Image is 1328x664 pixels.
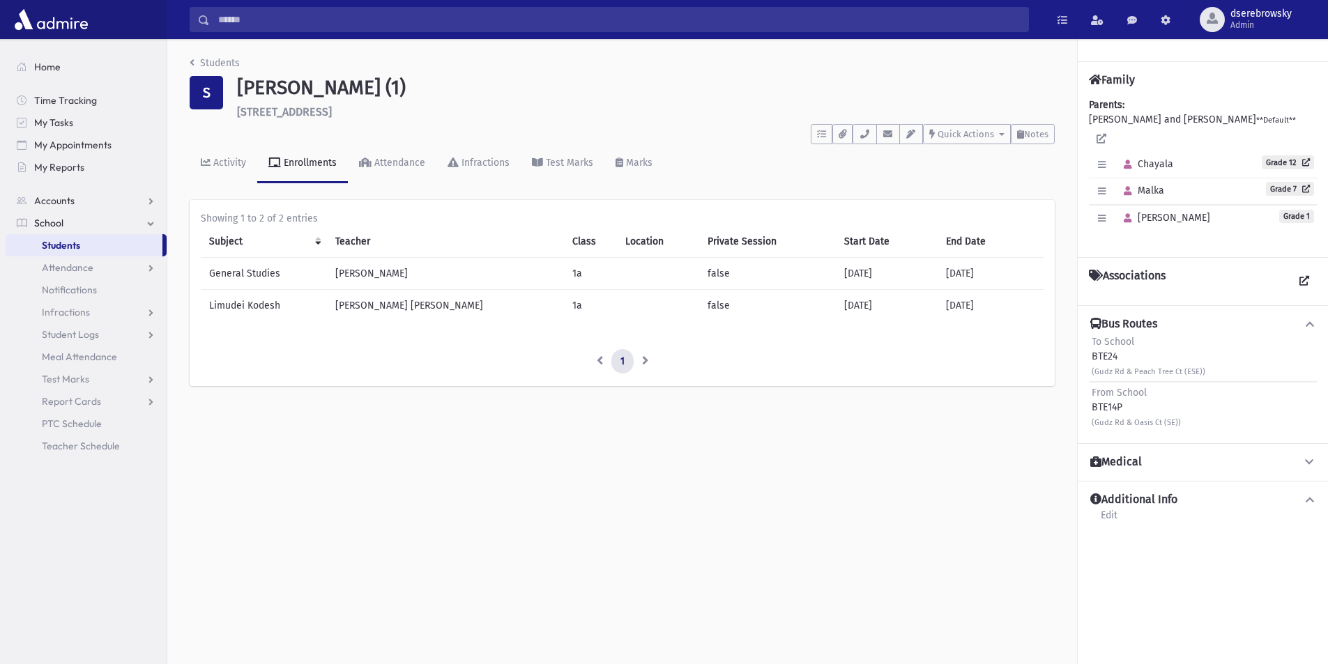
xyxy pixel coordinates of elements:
td: [DATE] [938,257,1044,289]
td: 1a [564,289,618,321]
div: BTE14P [1092,385,1181,429]
td: 1a [564,257,618,289]
h4: Additional Info [1090,493,1177,507]
th: Start Date [836,226,938,258]
span: Home [34,61,61,73]
td: [PERSON_NAME] [PERSON_NAME] [327,289,563,321]
td: [DATE] [938,289,1044,321]
span: Attendance [42,261,93,274]
button: Bus Routes [1089,317,1317,332]
a: Teacher Schedule [6,435,167,457]
a: Home [6,56,167,78]
td: false [699,289,836,321]
h6: [STREET_ADDRESS] [237,105,1055,118]
div: S [190,76,223,109]
a: My Appointments [6,134,167,156]
a: Meal Attendance [6,346,167,368]
div: BTE24 [1092,334,1205,378]
button: Notes [1011,124,1055,144]
a: Enrollments [257,144,348,183]
h4: Family [1089,73,1135,86]
td: false [699,257,836,289]
a: Grade 12 [1262,155,1314,169]
div: [PERSON_NAME] and [PERSON_NAME] [1089,98,1317,246]
span: Accounts [34,194,75,207]
span: Quick Actions [938,129,994,139]
button: Additional Info [1089,493,1317,507]
small: (Gudz Rd & Oasis Ct (SE)) [1092,418,1181,427]
span: Test Marks [42,373,89,385]
a: My Tasks [6,111,167,134]
span: Grade 1 [1279,210,1314,223]
th: Class [564,226,618,258]
h4: Bus Routes [1090,317,1157,332]
span: Notifications [42,284,97,296]
nav: breadcrumb [190,56,240,76]
span: Chayala [1117,158,1173,170]
th: Location [617,226,699,258]
span: Time Tracking [34,94,97,107]
a: Accounts [6,190,167,212]
span: Teacher Schedule [42,440,120,452]
a: Marks [604,144,664,183]
a: Edit [1100,507,1118,532]
a: Infractions [6,301,167,323]
a: Student Logs [6,323,167,346]
th: Private Session [699,226,836,258]
a: PTC Schedule [6,412,167,435]
a: My Reports [6,156,167,178]
div: Test Marks [543,157,593,169]
a: School [6,212,167,234]
b: Parents: [1089,99,1124,111]
div: Attendance [372,157,425,169]
a: Students [190,57,240,69]
td: [PERSON_NAME] [327,257,563,289]
span: To School [1092,336,1134,348]
span: Infractions [42,306,90,318]
a: Grade 7 [1266,182,1314,196]
td: Limudei Kodesh [201,289,327,321]
div: Activity [211,157,246,169]
div: Showing 1 to 2 of 2 entries [201,211,1044,226]
a: 1 [611,349,634,374]
a: Attendance [6,256,167,279]
a: Test Marks [6,368,167,390]
a: Activity [190,144,257,183]
th: End Date [938,226,1044,258]
span: My Reports [34,161,84,173]
span: Notes [1024,129,1048,139]
img: AdmirePro [11,6,91,33]
button: Quick Actions [923,124,1011,144]
span: Admin [1230,20,1292,31]
div: Infractions [459,157,510,169]
h4: Associations [1089,269,1166,294]
span: My Tasks [34,116,73,129]
small: (Gudz Rd & Peach Tree Ct (ESE)) [1092,367,1205,376]
td: [DATE] [836,289,938,321]
span: My Appointments [34,139,112,151]
th: Teacher [327,226,563,258]
a: View all Associations [1292,269,1317,294]
h1: [PERSON_NAME] (1) [237,76,1055,100]
a: Attendance [348,144,436,183]
span: Report Cards [42,395,101,408]
div: Marks [623,157,652,169]
a: Test Marks [521,144,604,183]
span: School [34,217,63,229]
div: Enrollments [281,157,337,169]
span: Students [42,239,80,252]
a: Students [6,234,162,256]
button: Medical [1089,455,1317,470]
span: Meal Attendance [42,350,117,363]
a: Report Cards [6,390,167,412]
span: dserebrowsky [1230,8,1292,20]
th: Subject [201,226,327,258]
input: Search [210,7,1028,32]
span: From School [1092,387,1147,399]
span: Malka [1117,185,1164,196]
h4: Medical [1090,455,1142,470]
a: Notifications [6,279,167,301]
td: General Studies [201,257,327,289]
span: Student Logs [42,328,99,341]
td: [DATE] [836,257,938,289]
